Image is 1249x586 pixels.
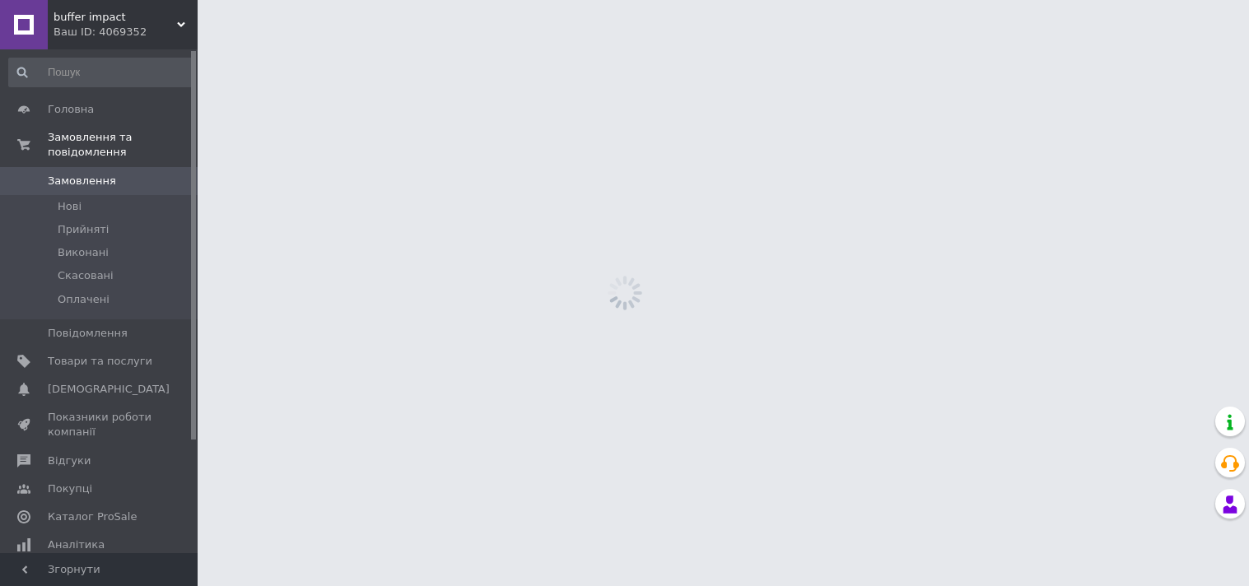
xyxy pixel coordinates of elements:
div: Ваш ID: 4069352 [54,25,198,40]
span: [DEMOGRAPHIC_DATA] [48,382,170,397]
span: Замовлення та повідомлення [48,130,198,160]
span: Каталог ProSale [48,509,137,524]
span: Показники роботи компанії [48,410,152,439]
span: Товари та послуги [48,354,152,369]
span: Повідомлення [48,326,128,341]
span: Аналітика [48,537,105,552]
input: Пошук [8,58,194,87]
span: Оплачені [58,292,110,307]
span: Нові [58,199,82,214]
span: Головна [48,102,94,117]
span: Прийняті [58,222,109,237]
span: Відгуки [48,453,91,468]
span: Покупці [48,481,92,496]
span: Скасовані [58,268,114,283]
span: Виконані [58,245,109,260]
span: Замовлення [48,174,116,188]
span: buffer impact [54,10,177,25]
